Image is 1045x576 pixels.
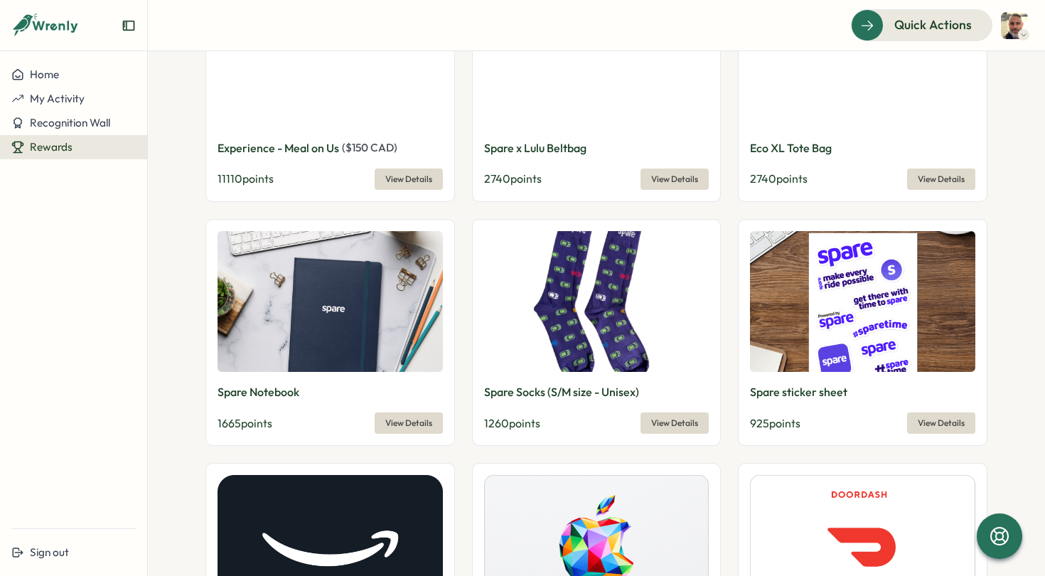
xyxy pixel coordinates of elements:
span: 2740 points [484,171,542,186]
span: 1665 points [218,416,272,430]
p: Spare Notebook [218,383,299,401]
span: Home [30,68,59,81]
p: Spare x Lulu Beltbag [484,139,586,157]
span: View Details [385,413,432,433]
p: Experience - Meal on Us [218,139,339,157]
span: View Details [918,413,965,433]
span: 11110 points [218,171,274,186]
span: 2740 points [750,171,808,186]
button: Expand sidebar [122,18,136,33]
span: View Details [651,413,698,433]
img: Spare Notebook [218,231,443,373]
img: Spare sticker sheet [750,231,975,373]
span: Recognition Wall [30,116,110,129]
span: Rewards [30,140,73,154]
button: View Details [641,169,709,190]
button: View Details [641,412,709,434]
button: View Details [375,169,443,190]
img: Chad Ballentine [1001,12,1028,39]
span: View Details [385,169,432,189]
p: Eco XL Tote Bag [750,139,832,157]
span: Quick Actions [894,16,972,34]
span: View Details [651,169,698,189]
button: View Details [907,412,975,434]
span: My Activity [30,92,85,105]
span: 925 points [750,416,800,430]
span: Sign out [30,545,69,559]
span: View Details [918,169,965,189]
span: ( $ 150 CAD ) [342,141,397,154]
p: Spare Socks (S/M size - Unisex) [484,383,639,401]
img: Spare Socks (S/M size - Unisex) [484,231,709,373]
button: View Details [907,169,975,190]
button: View Details [375,412,443,434]
button: Quick Actions [851,9,992,41]
span: 1260 points [484,416,540,430]
p: Spare sticker sheet [750,383,847,401]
